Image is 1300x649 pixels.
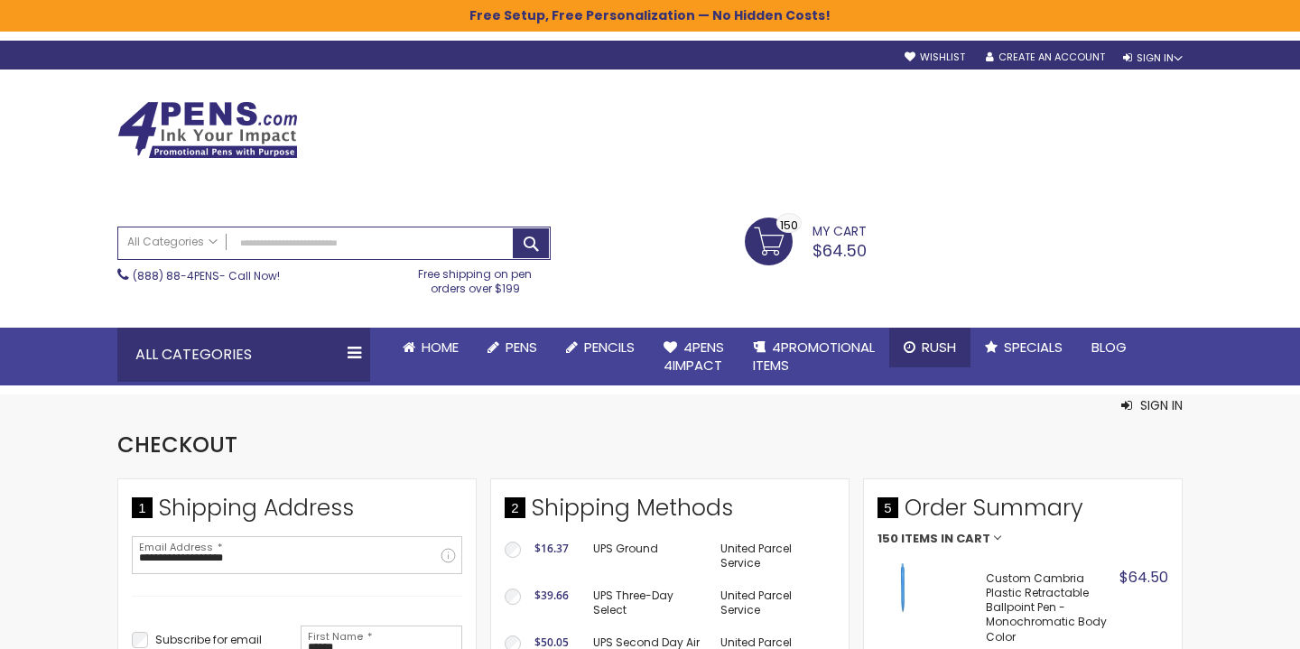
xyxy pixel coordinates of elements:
[901,533,990,545] span: Items in Cart
[552,328,649,367] a: Pencils
[905,51,965,64] a: Wishlist
[422,338,459,357] span: Home
[664,338,724,375] span: 4Pens 4impact
[133,268,280,283] span: - Call Now!
[745,218,867,263] a: $64.50 150
[1077,328,1141,367] a: Blog
[505,493,835,533] div: Shipping Methods
[711,533,835,579] td: United Parcel Service
[711,579,835,626] td: United Parcel Service
[584,579,711,626] td: UPS Three-Day Select
[117,430,237,459] span: Checkout
[1121,396,1183,414] button: Sign In
[584,338,635,357] span: Pencils
[780,217,798,234] span: 150
[1004,338,1063,357] span: Specials
[584,533,711,579] td: UPS Ground
[877,493,1168,533] span: Order Summary
[506,338,537,357] span: Pens
[117,328,370,382] div: All Categories
[812,239,867,262] span: $64.50
[889,328,970,367] a: Rush
[1091,338,1127,357] span: Blog
[877,533,898,545] span: 150
[118,227,227,257] a: All Categories
[986,571,1115,644] strong: Custom Cambria Plastic Retractable Ballpoint Pen - Monochromatic Body Color
[1140,396,1183,414] span: Sign In
[400,260,552,296] div: Free shipping on pen orders over $199
[738,328,889,386] a: 4PROMOTIONALITEMS
[127,235,218,249] span: All Categories
[922,338,956,357] span: Rush
[1123,51,1183,65] div: Sign In
[970,328,1077,367] a: Specials
[388,328,473,367] a: Home
[473,328,552,367] a: Pens
[1119,567,1168,588] span: $64.50
[534,588,569,603] span: $39.66
[534,541,569,556] span: $16.37
[649,328,738,386] a: 4Pens4impact
[133,268,219,283] a: (888) 88-4PENS
[132,493,462,533] div: Shipping Address
[117,101,298,159] img: 4Pens Custom Pens and Promotional Products
[753,338,875,375] span: 4PROMOTIONAL ITEMS
[877,563,927,613] img: Custom Cambria Plastic Retractable Ballpoint Pen - Monochromatic Body Color-Blue - Light
[986,51,1105,64] a: Create an Account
